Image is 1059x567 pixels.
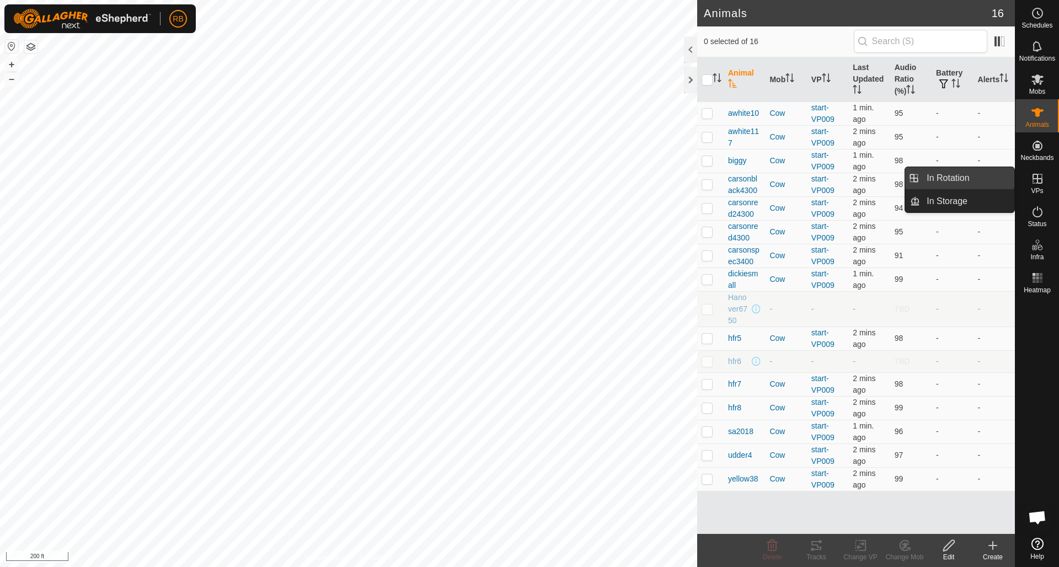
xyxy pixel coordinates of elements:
span: 95 [895,132,903,141]
td: - [974,125,1015,149]
a: start-VP009 [811,127,835,147]
td: - [932,327,973,350]
span: awhite117 [728,126,761,149]
p-sorticon: Activate to sort [713,75,721,84]
div: - [769,356,802,367]
span: Neckbands [1020,154,1053,161]
td: - [974,443,1015,467]
span: hfr5 [728,333,741,344]
img: Gallagher Logo [13,9,151,29]
th: Alerts [974,57,1015,102]
p-sorticon: Activate to sort [951,81,960,89]
a: start-VP009 [811,398,835,418]
div: Change VP [838,552,882,562]
td: - [932,268,973,291]
span: Delete [763,553,782,561]
span: sa2018 [728,426,753,437]
div: Cow [769,226,802,238]
a: start-VP009 [811,151,835,171]
span: 98 [895,180,903,189]
td: - [974,268,1015,291]
span: 95 [895,227,903,236]
td: - [932,220,973,244]
span: 8 Sep 2025, 7:01 am [853,198,875,218]
td: - [932,149,973,173]
span: 8 Sep 2025, 7:02 am [853,421,874,442]
a: start-VP009 [811,269,835,290]
span: Notifications [1019,55,1055,62]
td: - [932,291,973,327]
th: VP [807,57,848,102]
span: 99 [895,474,903,483]
td: - [932,420,973,443]
td: - [932,372,973,396]
span: 94 [895,204,903,212]
span: awhite10 [728,108,759,119]
span: 98 [895,334,903,343]
div: Cow [769,179,802,190]
div: - [769,303,802,315]
span: hfr8 [728,402,741,414]
span: carsonblack4300 [728,173,761,196]
td: - [974,350,1015,372]
a: Contact Us [360,553,392,563]
span: 98 [895,379,903,388]
span: - [853,357,855,366]
td: - [932,396,973,420]
div: Cow [769,274,802,285]
span: Mobs [1029,88,1045,95]
span: 95 [895,109,903,117]
span: 8 Sep 2025, 7:01 am [853,222,875,242]
div: Edit [927,552,971,562]
p-sorticon: Activate to sort [906,87,915,95]
li: In Rotation [905,167,1014,189]
a: start-VP009 [811,198,835,218]
button: + [5,58,18,71]
span: 8 Sep 2025, 7:02 am [853,269,874,290]
td: - [974,149,1015,173]
div: Tracks [794,552,838,562]
span: VPs [1031,188,1043,194]
span: Animals [1025,121,1049,128]
span: In Rotation [927,172,969,185]
span: RB [173,13,183,25]
a: start-VP009 [811,174,835,195]
div: Cow [769,402,802,414]
li: In Storage [905,190,1014,212]
span: Status [1028,221,1046,227]
span: In Storage [927,195,967,208]
span: biggy [728,155,746,167]
input: Search (S) [854,30,987,53]
span: 8 Sep 2025, 7:02 am [853,151,874,171]
span: dickiesmall [728,268,761,291]
button: Map Layers [24,40,38,54]
span: hfr7 [728,378,741,390]
td: - [932,350,973,372]
p-sorticon: Activate to sort [822,75,831,84]
p-sorticon: Activate to sort [785,75,794,84]
span: 99 [895,275,903,283]
app-display-virtual-paddock-transition: - [811,357,814,366]
span: 8 Sep 2025, 7:02 am [853,374,875,394]
span: Help [1030,553,1044,560]
div: Cow [769,131,802,143]
span: 8 Sep 2025, 7:01 am [853,174,875,195]
p-sorticon: Activate to sort [728,81,737,89]
div: Cow [769,155,802,167]
span: 0 selected of 16 [704,36,854,47]
div: Open chat [1021,501,1054,534]
h2: Animals [704,7,992,20]
div: Cow [769,333,802,344]
th: Last Updated [848,57,890,102]
td: - [974,372,1015,396]
span: carsonspec3400 [728,244,761,268]
a: start-VP009 [811,103,835,124]
td: - [932,244,973,268]
span: 8 Sep 2025, 7:02 am [853,469,875,489]
a: start-VP009 [811,222,835,242]
th: Battery [932,57,973,102]
td: - [974,420,1015,443]
td: - [932,125,973,149]
div: Change Mob [882,552,927,562]
a: In Rotation [920,167,1014,189]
